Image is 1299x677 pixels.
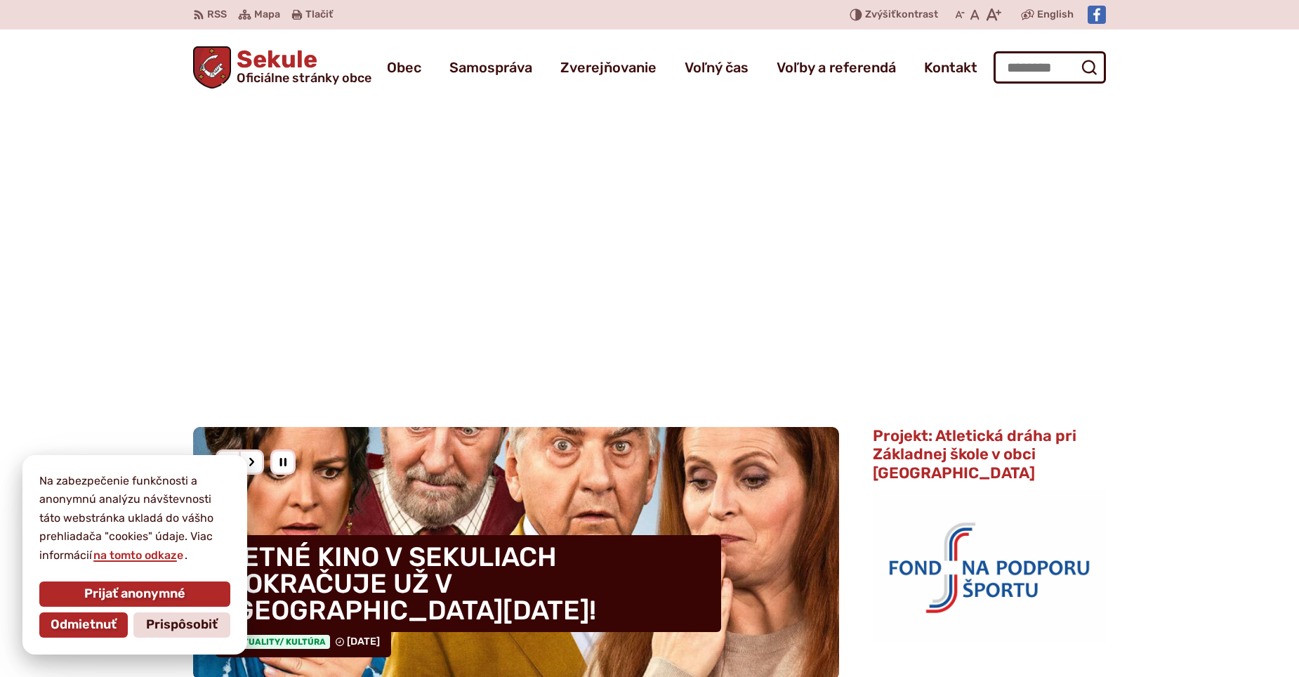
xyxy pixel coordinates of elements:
[39,612,128,638] button: Odmietnuť
[1088,6,1106,24] img: Prejsť na Facebook stránku
[193,46,371,88] a: Logo Sekule, prejsť na domovskú stránku.
[924,48,977,87] a: Kontakt
[39,472,230,565] p: Na zabezpečenie funkčnosti a anonymnú analýzu návštevnosti táto webstránka ukladá do vášho prehli...
[560,48,657,87] a: Zverejňovanie
[1037,6,1074,23] span: English
[254,6,280,23] span: Mapa
[227,635,330,649] span: Aktuality
[279,637,326,647] span: / Kultúra
[449,48,532,87] a: Samospráva
[347,636,380,648] span: [DATE]
[239,449,264,475] div: Nasledujúci slajd
[270,449,296,475] div: Pozastaviť pohyb slajdera
[216,535,721,632] h4: LETNÉ KINO V SEKULIACH POKRAČUJE UŽ V [GEOGRAPHIC_DATA][DATE]!
[51,617,117,633] span: Odmietnuť
[873,490,1106,642] img: logo_fnps.png
[84,586,185,602] span: Prijať anonymné
[387,48,421,87] a: Obec
[777,48,896,87] a: Voľby a referendá
[305,9,333,21] span: Tlačiť
[146,617,218,633] span: Prispôsobiť
[207,6,227,23] span: RSS
[39,581,230,607] button: Prijať anonymné
[237,72,371,84] span: Oficiálne stránky obce
[231,48,371,84] h1: Sekule
[685,48,749,87] a: Voľný čas
[133,612,230,638] button: Prispôsobiť
[865,8,896,20] span: Zvýšiť
[216,449,241,475] div: Predošlý slajd
[865,9,938,21] span: kontrast
[1034,6,1076,23] a: English
[193,46,231,88] img: Prejsť na domovskú stránku
[873,426,1076,482] span: Projekt: Atletická dráha pri Základnej škole v obci [GEOGRAPHIC_DATA]
[92,548,185,562] a: na tomto odkaze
